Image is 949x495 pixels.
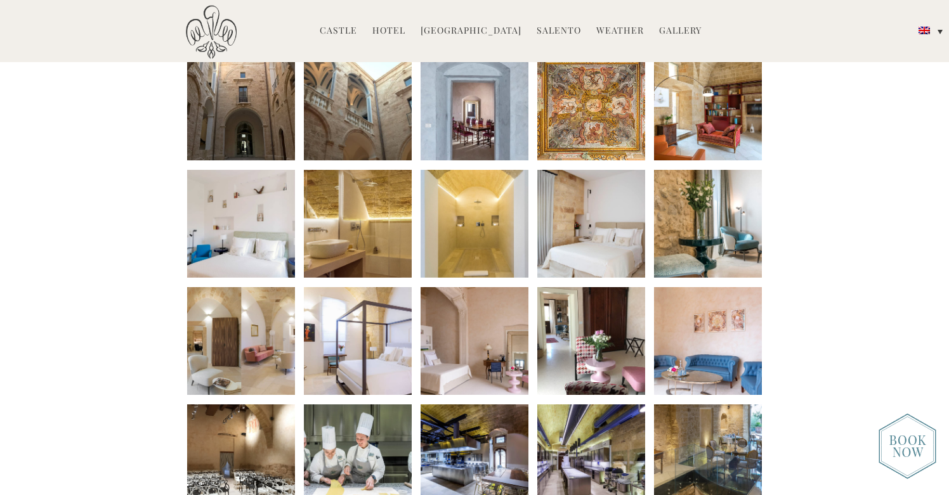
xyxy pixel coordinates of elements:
a: Weather [596,24,644,39]
img: English [919,27,930,34]
a: Salento [537,24,581,39]
img: new-booknow.png [879,413,936,479]
a: Hotel [372,24,405,39]
img: Castello di Ugento [186,5,237,59]
a: [GEOGRAPHIC_DATA] [421,24,521,39]
a: Castle [320,24,357,39]
a: Gallery [659,24,702,39]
